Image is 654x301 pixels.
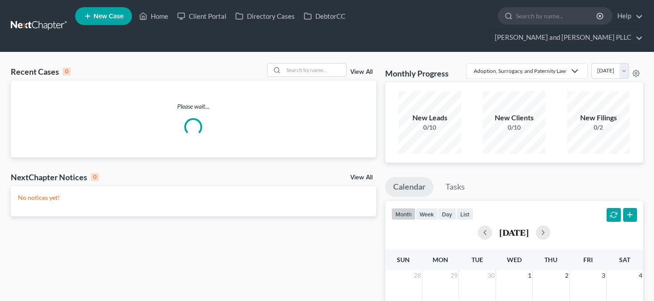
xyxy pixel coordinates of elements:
div: Adoption, Surrogacy, and Paternity Law [474,67,566,75]
a: Help [613,8,643,24]
a: Home [135,8,173,24]
button: day [438,208,456,220]
span: 1 [527,270,532,281]
span: Fri [583,256,593,263]
a: View All [350,174,373,181]
span: 2 [564,270,569,281]
h2: [DATE] [499,228,529,237]
a: Client Portal [173,8,231,24]
button: week [416,208,438,220]
button: month [391,208,416,220]
div: New Leads [399,113,461,123]
span: Tue [471,256,483,263]
p: Please wait... [11,102,376,111]
div: 0 [63,68,71,76]
div: 0/10 [399,123,461,132]
span: Thu [544,256,557,263]
a: Tasks [437,177,473,197]
div: 0 [91,173,99,181]
span: 29 [450,270,459,281]
span: Wed [507,256,522,263]
div: New Clients [483,113,545,123]
div: New Filings [567,113,630,123]
div: 0/2 [567,123,630,132]
span: 30 [487,270,496,281]
a: [PERSON_NAME] and [PERSON_NAME] PLLC [490,30,643,46]
span: Sat [619,256,630,263]
p: No notices yet! [18,193,369,202]
button: list [456,208,473,220]
input: Search by name... [516,8,598,24]
div: 0/10 [483,123,545,132]
h3: Monthly Progress [385,68,449,79]
span: 28 [413,270,422,281]
a: View All [350,69,373,75]
span: 4 [638,270,643,281]
a: Directory Cases [231,8,299,24]
a: DebtorCC [299,8,350,24]
span: Sun [397,256,410,263]
div: NextChapter Notices [11,172,99,182]
input: Search by name... [284,64,346,76]
a: Calendar [385,177,433,197]
span: New Case [93,13,123,20]
span: 3 [601,270,606,281]
div: Recent Cases [11,66,71,77]
span: Mon [433,256,448,263]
